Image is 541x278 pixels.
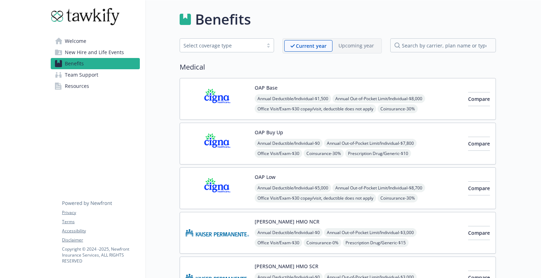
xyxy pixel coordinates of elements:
[51,35,140,47] a: Welcome
[255,183,331,192] span: Annual Deductible/Individual - $5,000
[51,69,140,80] a: Team Support
[184,42,260,49] div: Select coverage type
[468,140,490,147] span: Compare
[255,173,275,181] button: OAP Low
[186,218,249,248] img: Kaiser Permanente Insurance Company carrier logo
[255,263,318,270] button: [PERSON_NAME] HMO SCR
[62,237,139,243] a: Disclaimer
[186,129,249,159] img: CIGNA carrier logo
[255,104,376,113] span: Office Visit/Exam - $30 copay/visit, deductible does not apply
[62,228,139,234] a: Accessibility
[255,94,331,103] span: Annual Deductible/Individual - $1,500
[332,40,380,52] span: Upcoming year
[468,181,490,195] button: Compare
[255,218,319,225] button: [PERSON_NAME] HMO NCR
[65,58,84,69] span: Benefits
[468,137,490,151] button: Compare
[468,226,490,240] button: Compare
[304,238,341,247] span: Coinsurance - 0%
[62,246,139,264] p: Copyright © 2024 - 2025 , Newfront Insurance Services, ALL RIGHTS RESERVED
[468,185,490,192] span: Compare
[65,69,98,80] span: Team Support
[180,62,496,72] h2: Medical
[390,38,496,52] input: search by carrier, plan name or type
[62,219,139,225] a: Terms
[345,149,411,158] span: Prescription Drug/Generic - $10
[51,80,140,92] a: Resources
[65,35,86,47] span: Welcome
[378,104,418,113] span: Coinsurance - 30%
[343,238,409,247] span: Prescription Drug/Generic - $15
[324,228,417,237] span: Annual Out-of-Pocket Limit/Individual - $3,000
[468,229,490,236] span: Compare
[186,84,249,114] img: CIGNA carrier logo
[332,183,425,192] span: Annual Out-of-Pocket Limit/Individual - $8,700
[51,58,140,69] a: Benefits
[468,96,490,102] span: Compare
[338,42,374,49] p: Upcoming year
[378,194,418,202] span: Coinsurance - 30%
[51,47,140,58] a: New Hire and Life Events
[65,80,89,92] span: Resources
[255,149,302,158] span: Office Visit/Exam - $30
[65,47,124,58] span: New Hire and Life Events
[255,238,302,247] span: Office Visit/Exam - $30
[296,42,327,50] p: Current year
[255,228,323,237] span: Annual Deductible/Individual - $0
[255,84,278,91] button: OAP Base
[255,194,376,202] span: Office Visit/Exam - $30 copay/visit, deductible does not apply
[255,139,323,148] span: Annual Deductible/Individual - $0
[304,149,344,158] span: Coinsurance - 30%
[332,94,425,103] span: Annual Out-of-Pocket Limit/Individual - $8,000
[324,139,417,148] span: Annual Out-of-Pocket Limit/Individual - $7,800
[255,129,283,136] button: OAP Buy Up
[62,209,139,216] a: Privacy
[186,173,249,203] img: CIGNA carrier logo
[195,9,251,30] h1: Benefits
[468,92,490,106] button: Compare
